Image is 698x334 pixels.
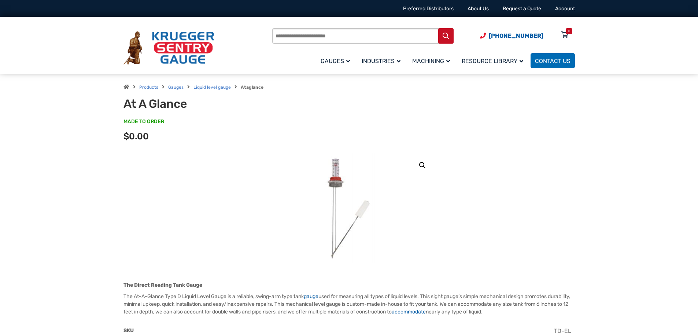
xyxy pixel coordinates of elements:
[457,52,531,69] a: Resource Library
[123,293,575,316] p: The At-A-Glance Type D Liquid Level Gauge is a reliable, swing-arm type tank used for measuring a...
[403,5,454,12] a: Preferred Distributors
[139,85,158,90] a: Products
[321,58,350,65] span: Gauges
[316,52,357,69] a: Gauges
[123,97,304,111] h1: At A Glance
[123,118,164,125] span: MADE TO ORDER
[535,58,570,65] span: Contact Us
[416,159,429,172] a: View full-screen image gallery
[503,5,541,12] a: Request a Quote
[305,153,393,263] img: At A Glance
[392,309,426,315] a: accommodate
[357,52,408,69] a: Industries
[304,293,318,300] a: gauge
[555,5,575,12] a: Account
[480,31,543,40] a: Phone Number (920) 434-8860
[408,52,457,69] a: Machining
[412,58,450,65] span: Machining
[468,5,489,12] a: About Us
[531,53,575,68] a: Contact Us
[123,327,134,334] span: SKU
[462,58,523,65] span: Resource Library
[123,131,149,142] span: $0.00
[362,58,400,65] span: Industries
[568,28,570,34] div: 0
[489,32,543,39] span: [PHONE_NUMBER]
[123,282,202,288] strong: The Direct Reading Tank Gauge
[168,85,184,90] a: Gauges
[241,85,263,90] strong: Ataglance
[193,85,231,90] a: Liquid level gauge
[123,31,214,65] img: Krueger Sentry Gauge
